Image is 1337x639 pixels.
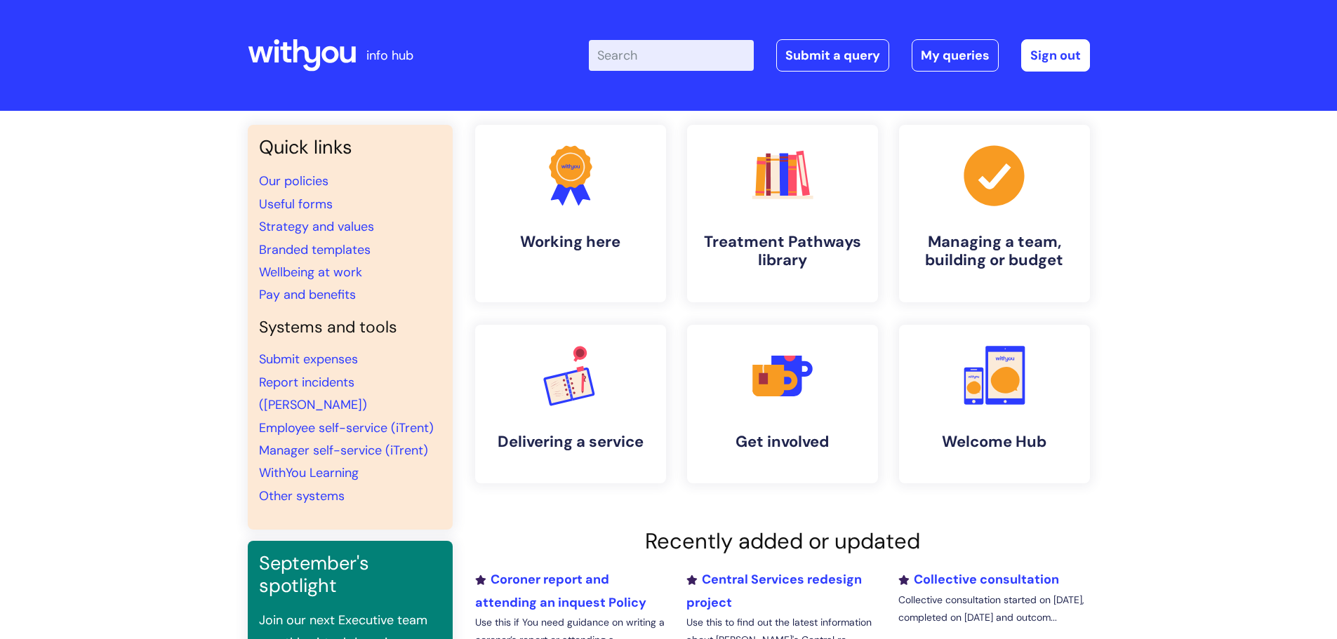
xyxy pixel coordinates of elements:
[475,528,1090,554] h2: Recently added or updated
[686,571,862,610] a: Central Services redesign project
[1021,39,1090,72] a: Sign out
[898,571,1059,588] a: Collective consultation
[475,571,646,610] a: Coroner report and attending an inquest Policy
[687,125,878,302] a: Treatment Pathways library
[589,40,754,71] input: Search
[912,39,999,72] a: My queries
[899,325,1090,483] a: Welcome Hub
[259,173,328,189] a: Our policies
[259,464,359,481] a: WithYou Learning
[486,433,655,451] h4: Delivering a service
[899,125,1090,302] a: Managing a team, building or budget
[698,433,867,451] h4: Get involved
[259,374,367,413] a: Report incidents ([PERSON_NAME])
[259,241,371,258] a: Branded templates
[259,136,441,159] h3: Quick links
[475,325,666,483] a: Delivering a service
[910,233,1079,270] h4: Managing a team, building or budget
[366,44,413,67] p: info hub
[259,552,441,598] h3: September's spotlight
[910,433,1079,451] h4: Welcome Hub
[259,487,345,504] a: Other systems
[259,286,356,303] a: Pay and benefits
[687,325,878,483] a: Get involved
[486,233,655,251] h4: Working here
[259,318,441,337] h4: Systems and tools
[259,442,428,459] a: Manager self-service (iTrent)
[776,39,889,72] a: Submit a query
[259,264,362,281] a: Wellbeing at work
[589,39,1090,72] div: | -
[259,218,374,235] a: Strategy and values
[259,351,358,368] a: Submit expenses
[475,125,666,302] a: Working here
[898,591,1089,626] p: Collective consultation started on [DATE], completed on [DATE] and outcom...
[698,233,867,270] h4: Treatment Pathways library
[259,419,434,436] a: Employee self-service (iTrent)
[259,196,333,213] a: Useful forms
